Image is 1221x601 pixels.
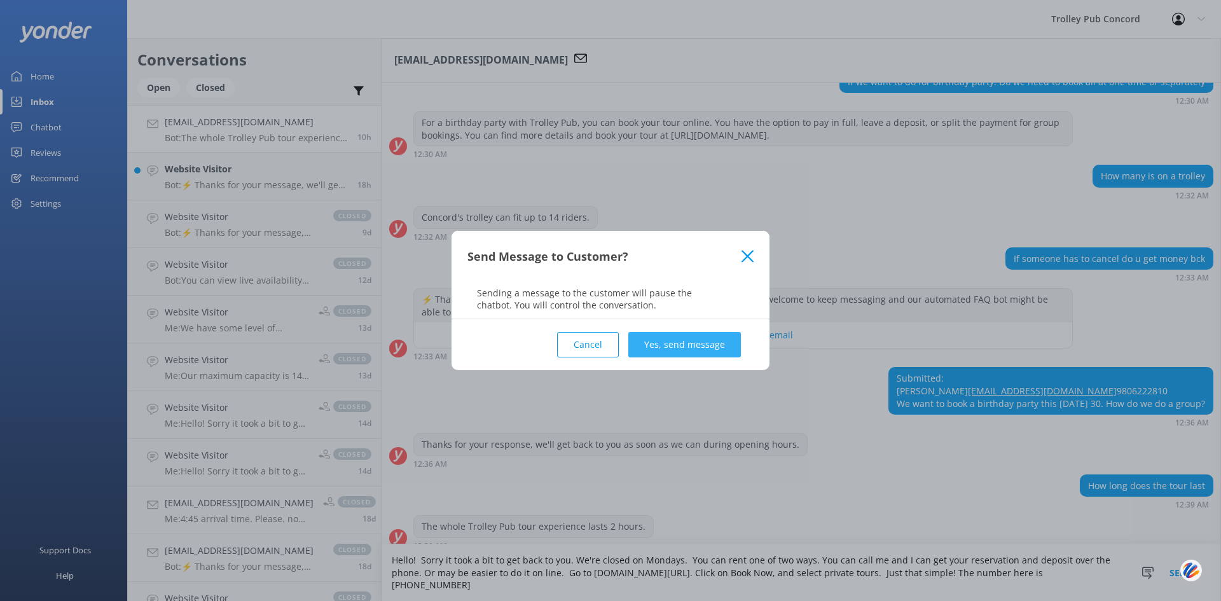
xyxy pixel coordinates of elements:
[467,246,742,267] div: Send Message to Customer?
[628,332,741,357] button: Yes, send message
[452,287,769,311] p: Sending a message to the customer will pause the chatbot. You will control the conversation.
[742,250,754,263] button: Close
[557,332,619,357] button: Cancel
[1180,558,1202,582] img: svg+xml;base64,PHN2ZyB3aWR0aD0iNDQiIGhlaWdodD0iNDQiIHZpZXdCb3g9IjAgMCA0NCA0NCIgZmlsbD0ibm9uZSIgeG...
